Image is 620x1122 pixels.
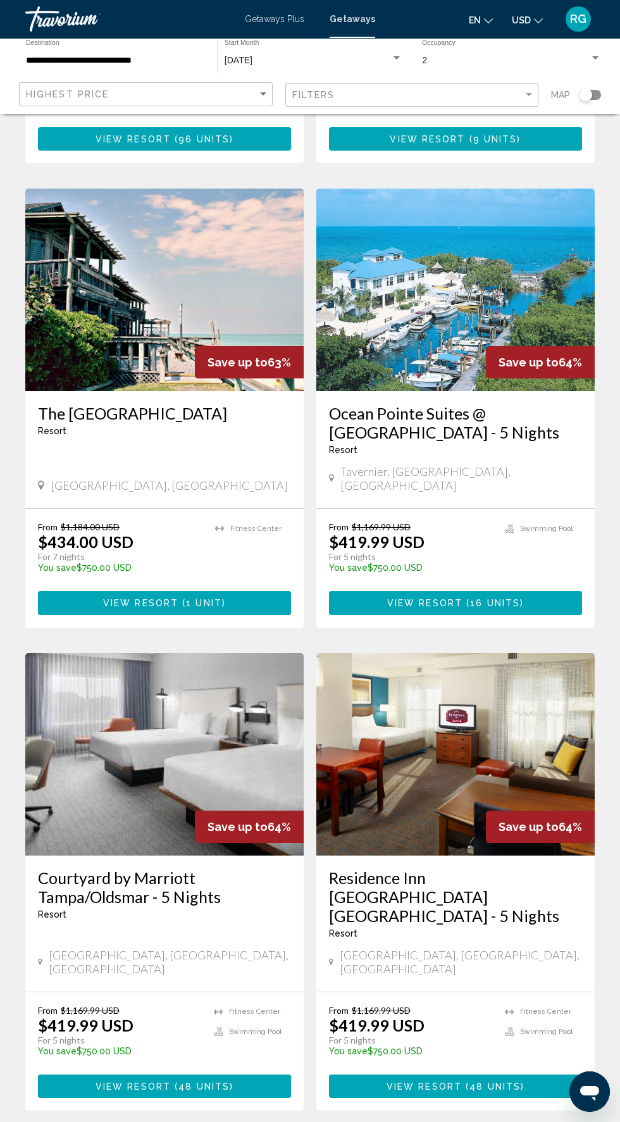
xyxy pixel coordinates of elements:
[340,948,582,976] span: [GEOGRAPHIC_DATA], [GEOGRAPHIC_DATA], [GEOGRAPHIC_DATA]
[329,591,582,614] button: View Resort(16 units)
[520,525,573,533] span: Swimming Pool
[26,89,109,99] span: Highest Price
[229,1028,282,1036] span: Swimming Pool
[61,521,120,532] span: $1,184.00 USD
[562,6,595,32] button: User Menu
[329,532,425,551] p: $419.99 USD
[469,11,493,29] button: Change language
[195,346,304,378] div: 63%
[340,464,582,492] span: Tavernier, [GEOGRAPHIC_DATA], [GEOGRAPHIC_DATA]
[329,127,582,151] button: View Resort(9 units)
[38,563,77,573] span: You save
[486,346,595,378] div: 64%
[230,525,282,533] span: Fitness Center
[38,1016,133,1035] p: $419.99 USD
[103,599,178,609] span: View Resort
[208,356,268,369] span: Save up to
[387,1081,462,1092] span: View Resort
[38,1075,291,1098] button: View Resort(48 units)
[208,820,268,833] span: Save up to
[316,189,595,391] img: A404E01X.jpg
[329,1046,492,1056] p: $750.00 USD
[49,948,291,976] span: [GEOGRAPHIC_DATA], [GEOGRAPHIC_DATA], [GEOGRAPHIC_DATA]
[292,90,335,100] span: Filters
[38,591,291,614] button: View Resort(1 unit)
[329,1016,425,1035] p: $419.99 USD
[352,1005,411,1016] span: $1,169.99 USD
[38,868,291,906] a: Courtyard by Marriott Tampa/Oldsmar - 5 Nights
[25,189,304,391] img: ii_drf1.jpg
[329,1075,582,1098] button: View Resort(48 units)
[329,563,368,573] span: You save
[520,1028,573,1036] span: Swimming Pool
[570,13,586,25] span: RG
[329,1005,349,1016] span: From
[469,1081,521,1092] span: 48 units
[96,134,171,144] span: View Resort
[171,134,233,144] span: ( )
[329,868,582,925] a: Residence Inn [GEOGRAPHIC_DATA] [GEOGRAPHIC_DATA] - 5 Nights
[38,1035,201,1046] p: For 5 nights
[329,404,582,442] a: Ocean Pointe Suites @ [GEOGRAPHIC_DATA] - 5 Nights
[551,86,570,104] span: Map
[462,1081,524,1092] span: ( )
[499,820,559,833] span: Save up to
[38,404,291,423] a: The [GEOGRAPHIC_DATA]
[178,599,226,609] span: ( )
[390,134,465,144] span: View Resort
[330,14,375,24] a: Getaways
[329,445,357,455] span: Resort
[486,811,595,843] div: 64%
[178,134,230,144] span: 96 units
[329,928,357,938] span: Resort
[499,356,559,369] span: Save up to
[329,563,492,573] p: $750.00 USD
[469,15,481,25] span: en
[285,82,539,108] button: Filter
[96,1081,171,1092] span: View Resort
[329,1046,368,1056] span: You save
[225,55,252,65] span: [DATE]
[178,1081,230,1092] span: 48 units
[171,1081,233,1092] span: ( )
[329,1035,492,1046] p: For 5 nights
[38,1046,201,1056] p: $750.00 USD
[38,1005,58,1016] span: From
[38,909,66,919] span: Resort
[470,599,520,609] span: 16 units
[38,127,291,151] button: View Resort(96 units)
[352,521,411,532] span: $1,169.99 USD
[38,426,66,436] span: Resort
[25,6,232,32] a: Travorium
[38,521,58,532] span: From
[229,1007,280,1016] span: Fitness Center
[245,14,304,24] a: Getaways Plus
[466,134,521,144] span: ( )
[462,599,524,609] span: ( )
[329,551,492,563] p: For 5 nights
[512,11,543,29] button: Change currency
[569,1071,610,1112] iframe: Button to launch messaging window
[38,1046,77,1056] span: You save
[186,599,222,609] span: 1 unit
[520,1007,571,1016] span: Fitness Center
[51,478,288,492] span: [GEOGRAPHIC_DATA], [GEOGRAPHIC_DATA]
[422,55,427,65] span: 2
[473,134,518,144] span: 9 units
[512,15,531,25] span: USD
[38,532,133,551] p: $434.00 USD
[38,551,202,563] p: For 7 nights
[38,563,202,573] p: $750.00 USD
[195,811,304,843] div: 64%
[387,599,462,609] span: View Resort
